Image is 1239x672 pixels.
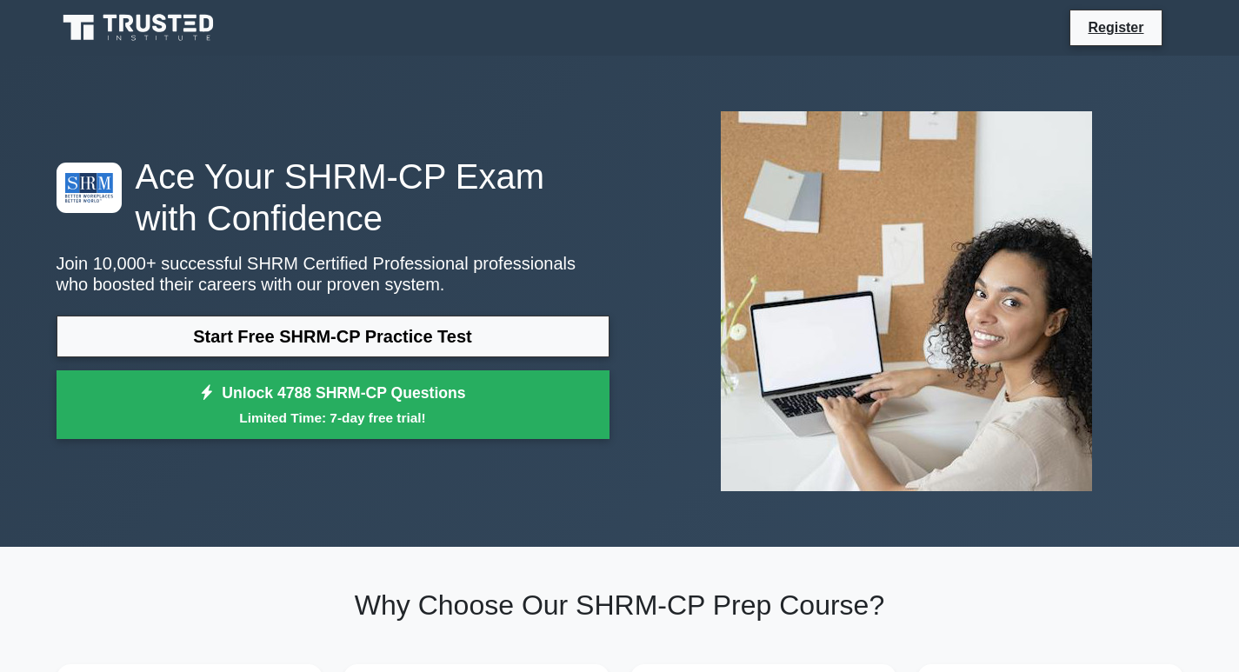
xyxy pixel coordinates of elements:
[57,156,610,239] h1: Ace Your SHRM-CP Exam with Confidence
[57,253,610,295] p: Join 10,000+ successful SHRM Certified Professional professionals who boosted their careers with ...
[78,408,588,428] small: Limited Time: 7-day free trial!
[57,316,610,357] a: Start Free SHRM-CP Practice Test
[57,370,610,440] a: Unlock 4788 SHRM-CP QuestionsLimited Time: 7-day free trial!
[1077,17,1154,38] a: Register
[57,589,1183,622] h2: Why Choose Our SHRM-CP Prep Course?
